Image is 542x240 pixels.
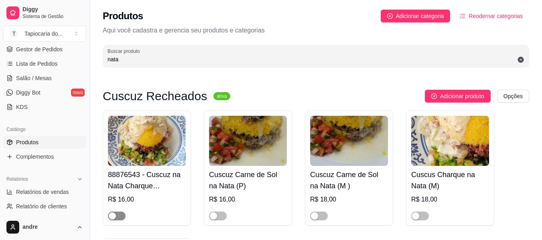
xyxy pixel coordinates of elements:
a: Diggy Botnovo [3,86,86,99]
span: Sistema de Gestão [22,13,83,20]
a: Complementos [3,150,86,163]
div: Tapiocaria do ... [24,30,63,38]
span: Produtos [16,138,39,146]
div: Catálogo [3,123,86,136]
h4: Cuscuz Carne de Sol na Nata (P) [209,169,287,192]
img: product-image [108,116,186,166]
a: KDS [3,101,86,113]
span: Relatórios [6,176,28,182]
button: andre [3,218,86,237]
label: Buscar produto [108,48,143,54]
input: Buscar produto [108,55,524,63]
a: DiggySistema de Gestão [3,3,86,22]
span: Adicionar categoria [396,12,444,20]
span: Gestor de Pedidos [16,45,63,53]
a: Produtos [3,136,86,149]
div: R$ 16,00 [108,195,186,204]
div: R$ 18,00 [411,195,489,204]
h2: Produtos [103,10,143,22]
button: Reodernar categorias [453,10,529,22]
div: R$ 18,00 [310,195,388,204]
a: Relatório de clientes [3,200,86,213]
h3: Cuscuz Recheados [103,91,207,101]
a: Lista de Pedidos [3,57,86,70]
img: product-image [209,116,287,166]
span: Complementos [16,153,54,161]
button: Adicionar categoria [381,10,451,22]
span: Diggy [22,6,83,13]
button: Select a team [3,26,86,42]
span: Salão / Mesas [16,74,52,82]
span: T [10,30,18,38]
a: Gestor de Pedidos [3,43,86,56]
h4: Cuscuz Carne de Sol na Nata (M ) [310,169,388,192]
span: andre [22,224,73,231]
a: Salão / Mesas [3,72,86,85]
span: plus-circle [431,93,437,99]
span: Diggy Bot [16,89,41,97]
h4: Cuscus Charque na Nata (M) [411,169,489,192]
div: R$ 16,00 [209,195,287,204]
span: Opções [503,92,523,101]
button: Adicionar produto [425,90,491,103]
img: product-image [310,116,388,166]
a: Relatórios de vendas [3,186,86,198]
span: Relatório de clientes [16,202,67,210]
span: Adicionar produto [440,92,484,101]
h4: 88876543 - Cuscuz na Nata Charque Acebolada (P) [108,169,186,192]
span: Lista de Pedidos [16,60,58,68]
p: Aqui você cadastra e gerencia seu produtos e categorias [103,26,529,35]
span: Reodernar categorias [469,12,523,20]
button: Opções [497,90,529,103]
span: Relatórios de vendas [16,188,69,196]
sup: ativa [213,92,230,100]
span: ordered-list [460,13,465,19]
span: KDS [16,103,28,111]
img: product-image [411,116,489,166]
span: plus-circle [387,13,393,19]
